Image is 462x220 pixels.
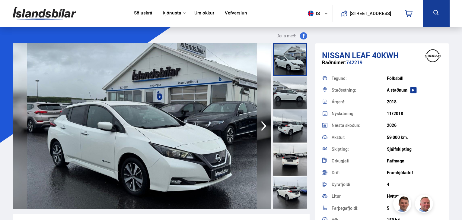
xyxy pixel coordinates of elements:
button: is [305,5,333,22]
span: Deila með: [276,32,296,39]
div: Akstur: [332,135,387,140]
div: Sjálfskipting [387,147,442,152]
div: Rafmagn [387,159,442,163]
div: Skipting: [332,147,387,151]
div: Nýskráning: [332,112,387,116]
div: Framhjóladrif [387,170,442,175]
a: Vefverslun [225,10,247,17]
div: 11/2018 [387,111,442,116]
div: 5 [387,206,442,211]
a: Söluskrá [134,10,152,17]
span: Leaf 40KWH [352,50,399,61]
div: Farþegafjöldi: [332,206,387,210]
div: Fólksbíll [387,76,442,81]
img: svg+xml;base64,PHN2ZyB4bWxucz0iaHR0cDovL3d3dy53My5vcmcvMjAwMC9zdmciIHdpZHRoPSI1MTIiIGhlaWdodD0iNT... [308,11,314,16]
div: Næsta skoðun: [332,123,387,127]
button: [STREET_ADDRESS] [352,11,389,16]
div: Orkugjafi: [332,159,387,163]
a: Um okkur [194,10,214,17]
img: brand logo [421,46,445,65]
button: Deila með: [274,32,310,39]
div: 742219 [322,60,442,71]
div: 2026 [387,123,442,128]
div: Á staðnum [387,88,442,93]
img: G0Ugv5HjCgRt.svg [13,4,76,23]
div: Árgerð: [332,100,387,104]
div: Hvítur [387,194,442,199]
img: siFngHWaQ9KaOqBr.png [416,196,434,214]
img: FbJEzSuNWCJXmdc-.webp [394,196,412,214]
span: Nissan [322,50,350,61]
div: Dyrafjöldi: [332,182,387,187]
span: Raðnúmer: [322,59,346,66]
a: [STREET_ADDRESS] [336,5,394,22]
div: 2018 [387,99,442,104]
div: 4 [387,182,442,187]
div: Staðsetning: [332,88,387,92]
div: 59 000 km. [387,135,442,140]
div: Tegund: [332,76,387,80]
span: is [305,11,320,16]
div: Drif: [332,171,387,175]
img: 3431135.jpeg [13,43,271,209]
button: Þjónusta [163,10,181,16]
div: Litur: [332,194,387,198]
